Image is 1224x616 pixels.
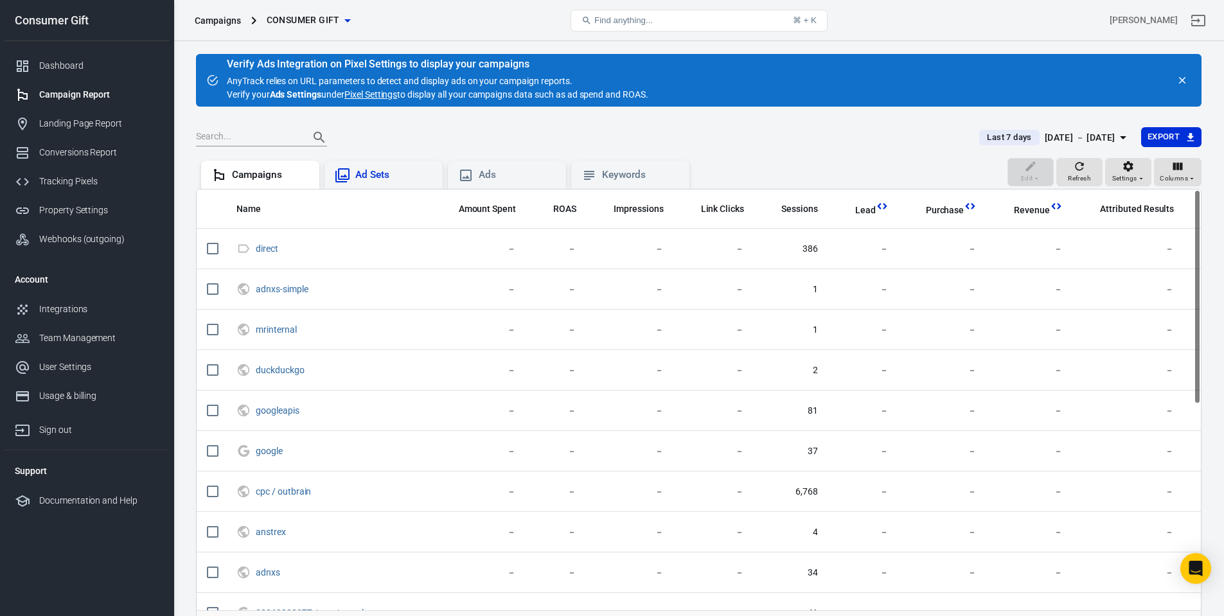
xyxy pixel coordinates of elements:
[256,244,280,253] span: direct
[537,486,576,498] span: －
[39,331,159,345] div: Team Management
[793,15,817,25] div: ⌘ + K
[997,364,1063,377] span: －
[597,243,664,256] span: －
[1173,71,1191,89] button: close
[1083,526,1174,539] span: －
[479,168,556,182] div: Ads
[571,10,828,31] button: Find anything...⌘ + K
[838,405,889,418] span: －
[537,243,576,256] span: －
[1014,202,1050,218] span: Total revenue calculated by AnyTrack.
[597,324,664,337] span: －
[684,526,745,539] span: －
[256,446,283,456] a: google
[876,200,889,213] svg: This column is calculated from AnyTrack real-time data
[442,445,517,458] span: －
[614,203,664,216] span: Impressions
[765,364,818,377] span: 2
[684,405,745,418] span: －
[684,486,745,498] span: －
[256,527,288,536] span: anstrex
[1141,127,1202,147] button: Export
[236,403,251,418] svg: UTM & Web Traffic
[4,353,169,382] a: User Settings
[39,494,159,507] div: Documentation and Help
[236,443,251,459] svg: Google
[236,524,251,540] svg: UTM & Web Traffic
[442,364,517,377] span: －
[1045,130,1115,146] div: [DATE] － [DATE]
[997,324,1063,337] span: －
[39,360,159,374] div: User Settings
[597,445,664,458] span: －
[997,567,1063,579] span: －
[256,527,286,537] a: anstrex
[1083,405,1174,418] span: －
[838,324,889,337] span: －
[4,80,169,109] a: Campaign Report
[1083,486,1174,498] span: －
[236,203,278,216] span: Name
[1050,200,1063,213] svg: This column is calculated from AnyTrack real-time data
[537,405,576,418] span: －
[765,243,818,256] span: 386
[909,283,977,296] span: －
[701,203,745,216] span: Link Clicks
[39,233,159,246] div: Webhooks (outgoing)
[997,243,1063,256] span: －
[195,14,241,27] div: Campaigns
[765,405,818,418] span: 81
[553,201,576,216] span: The total return on ad spend
[614,201,664,216] span: The number of times your ads were on screen.
[227,58,648,71] div: Verify Ads Integration on Pixel Settings to display your campaigns
[537,567,576,579] span: －
[1056,158,1103,186] button: Refresh
[964,200,977,213] svg: This column is calculated from AnyTrack real-time data
[256,365,305,375] a: duckduckgo
[838,204,876,217] span: Lead
[4,410,169,444] a: Sign out
[442,405,517,418] span: －
[781,203,818,216] span: Sessions
[909,526,977,539] span: －
[236,322,251,337] svg: UTM & Web Traffic
[1083,364,1174,377] span: －
[982,131,1036,144] span: Last 7 days
[1100,203,1174,216] span: Attributed Results
[39,146,159,159] div: Conversions Report
[256,568,282,577] span: adnxs
[838,526,889,539] span: －
[39,423,159,437] div: Sign out
[597,405,664,418] span: －
[442,526,517,539] span: －
[39,175,159,188] div: Tracking Pixels
[838,364,889,377] span: －
[442,201,517,216] span: The estimated total amount of money you've spent on your campaign, ad set or ad during its schedule.
[256,324,297,335] a: mrinternal
[926,204,964,217] span: Purchase
[838,445,889,458] span: －
[1083,243,1174,256] span: －
[969,127,1140,148] button: Last 7 days[DATE] － [DATE]
[597,201,664,216] span: The number of times your ads were on screen.
[684,201,745,216] span: The number of clicks on links within the ad that led to advertiser-specified destinations
[4,324,169,353] a: Team Management
[1083,201,1174,216] span: The total conversions attributed according to your ad network (Facebook, Google, etc.)
[997,283,1063,296] span: －
[442,486,517,498] span: －
[256,486,311,497] a: cpc / outbrain
[1083,283,1174,296] span: －
[997,202,1050,218] span: Total revenue calculated by AnyTrack.
[4,196,169,225] a: Property Settings
[765,203,818,216] span: Sessions
[256,487,313,496] span: cpc / outbrain
[537,324,576,337] span: －
[4,264,169,295] li: Account
[4,109,169,138] a: Landing Page Report
[256,285,310,294] span: adnxs-simple
[256,243,278,254] a: direct
[765,445,818,458] span: 37
[597,364,664,377] span: －
[684,567,745,579] span: －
